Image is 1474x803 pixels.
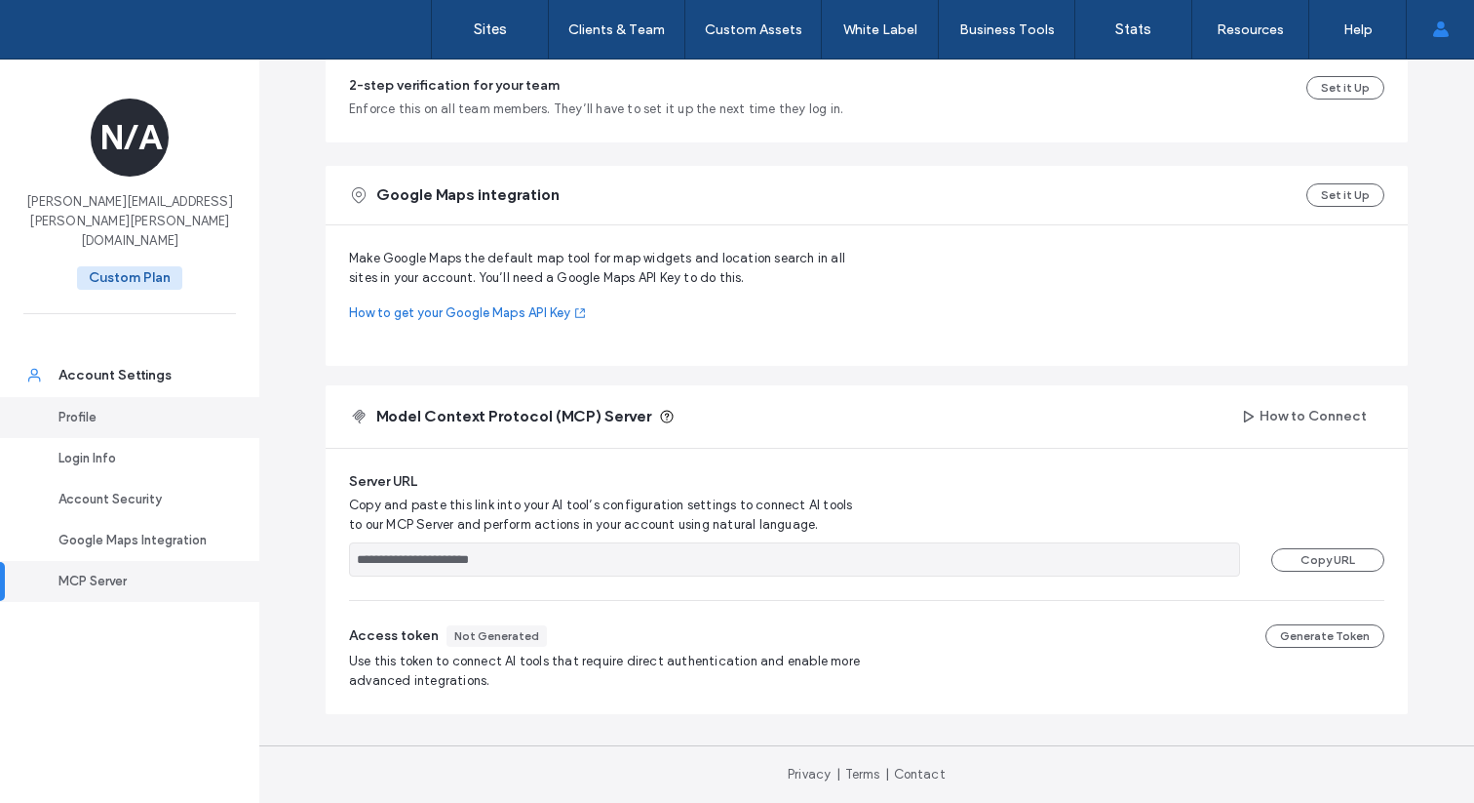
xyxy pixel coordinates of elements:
[885,767,889,782] span: |
[1271,548,1384,572] button: Copy URL
[58,449,218,468] div: Login Info
[1115,20,1151,38] label: Stats
[349,652,864,691] span: Use this token to connect AI tools that require direct authentication and enable more advanced in...
[474,20,507,38] label: Sites
[1306,76,1384,100] button: Set it Up
[349,472,417,492] span: Server URL
[1217,21,1284,38] label: Resources
[23,192,236,251] span: [PERSON_NAME][EMAIL_ADDRESS][PERSON_NAME][PERSON_NAME][DOMAIN_NAME]
[58,572,218,591] div: MCP Server
[1343,21,1373,38] label: Help
[349,249,867,288] span: Make Google Maps the default map tool for map widgets and location search in all sites in your ac...
[843,21,917,38] label: White Label
[1265,624,1384,648] button: Generate Token
[58,366,218,385] div: Account Settings
[836,767,840,782] span: |
[1224,401,1384,432] button: How to Connect
[376,184,560,206] span: Google Maps integration
[894,767,946,782] a: Contact
[705,21,802,38] label: Custom Assets
[349,77,560,94] span: 2-step verification for your team
[58,408,218,427] div: Profile
[568,21,665,38] label: Clients & Team
[845,767,880,782] a: Terms
[58,531,218,550] div: Google Maps Integration
[1306,183,1384,207] button: Set it Up
[788,767,831,782] a: Privacy
[349,303,867,323] a: How to get your Google Maps API Key
[58,490,218,509] div: Account Security
[91,99,169,177] div: N/A
[77,266,182,290] span: Custom Plan
[349,626,439,646] span: Access token
[376,406,651,427] span: Model Context Protocol (MCP) Server
[454,627,539,645] div: Not Generated
[959,21,1055,38] label: Business Tools
[349,100,843,119] span: Enforce this on all team members. They’ll have to set it up the next time they log in.
[349,496,864,535] span: Copy and paste this link into your AI tool’s configuration settings to connect AI tools to our MC...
